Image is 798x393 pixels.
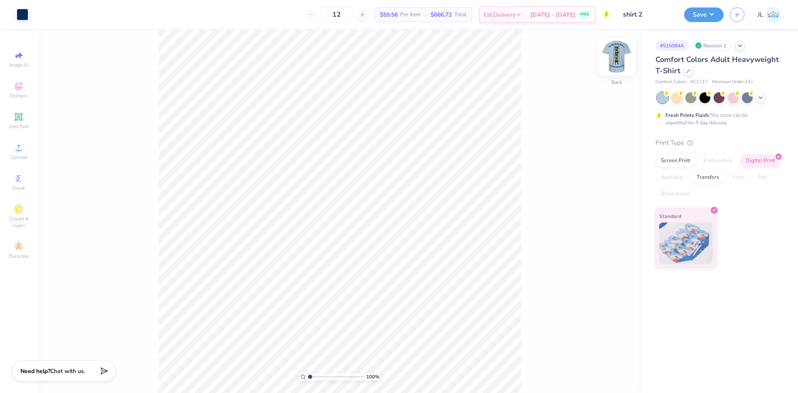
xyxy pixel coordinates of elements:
div: Rhinestones [655,188,696,200]
img: Back [600,40,633,73]
span: Upload [10,154,27,161]
input: – – [320,7,353,22]
span: # C1717 [690,79,708,86]
span: Minimum Order: 24 + [712,79,754,86]
span: $55.56 [380,10,398,19]
div: Print Type [655,138,781,148]
span: $666.72 [431,10,452,19]
div: Back [611,79,622,86]
span: Designs [10,92,28,99]
span: Greek [12,185,25,191]
img: Jairo Laqui [765,7,781,23]
div: Revision 1 [693,40,731,51]
div: This color can be expedited for 5 day delivery. [665,111,768,126]
strong: Need help? [20,367,50,375]
img: Standard [659,222,713,264]
span: [DATE] - [DATE] [530,10,575,19]
span: Add Text [9,123,29,130]
span: Standard [659,212,681,220]
div: Vinyl [727,171,750,184]
span: Clipart & logos [4,215,33,229]
span: FREE [580,12,589,17]
div: # 515084A [655,40,689,51]
div: Embroidery [698,155,738,167]
span: Est. Delivery [484,10,515,19]
button: Save [684,7,724,22]
span: Decorate [9,253,29,260]
span: JL [758,10,763,20]
strong: Fresh Prints Flash: [665,112,709,119]
a: JL [758,7,781,23]
span: Image AI [9,62,29,68]
span: 100 % [366,373,379,381]
span: Comfort Colors Adult Heavyweight T-Shirt [655,54,779,76]
span: Per Item [400,10,421,19]
div: Foil [753,171,772,184]
div: Transfers [691,171,724,184]
input: Untitled Design [617,6,678,23]
div: Screen Print [655,155,696,167]
span: Chat with us. [50,367,85,375]
div: Digital Print [740,155,781,167]
span: Total [454,10,467,19]
span: Comfort Colors [655,79,686,86]
div: Applique [655,171,689,184]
